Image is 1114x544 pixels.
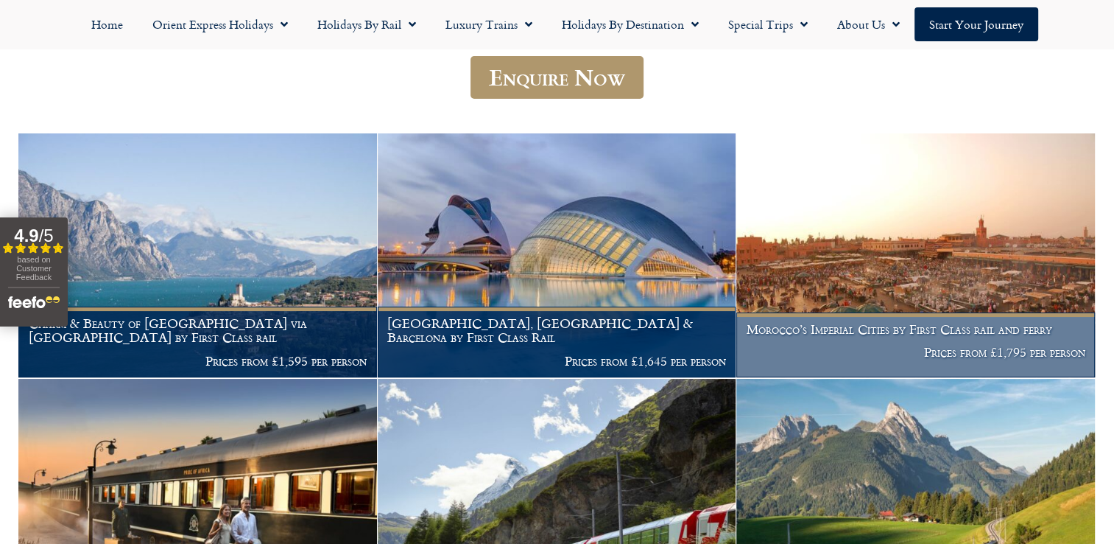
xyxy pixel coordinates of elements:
a: Enquire Now [470,56,644,100]
a: About Us [822,7,914,41]
a: Morocco’s Imperial Cities by First Class rail and ferry Prices from £1,795 per person [736,133,1096,378]
p: Prices from £1,795 per person [747,345,1085,360]
p: Prices from £1,645 per person [387,354,726,369]
a: Orient Express Holidays [138,7,303,41]
a: Holidays by Destination [547,7,713,41]
a: Special Trips [713,7,822,41]
a: Holidays by Rail [303,7,431,41]
a: Home [77,7,138,41]
p: Prices from £1,595 per person [29,354,367,369]
nav: Menu [7,7,1107,41]
a: Start your Journey [914,7,1038,41]
h1: Charm & Beauty of [GEOGRAPHIC_DATA] via [GEOGRAPHIC_DATA] by First Class rail [29,316,367,345]
a: Charm & Beauty of [GEOGRAPHIC_DATA] via [GEOGRAPHIC_DATA] by First Class rail Prices from £1,595 ... [18,133,378,378]
a: Luxury Trains [431,7,547,41]
h1: [GEOGRAPHIC_DATA], [GEOGRAPHIC_DATA] & Barcelona by First Class Rail [387,316,726,345]
a: [GEOGRAPHIC_DATA], [GEOGRAPHIC_DATA] & Barcelona by First Class Rail Prices from £1,645 per person [378,133,737,378]
h1: Morocco’s Imperial Cities by First Class rail and ferry [747,322,1085,337]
